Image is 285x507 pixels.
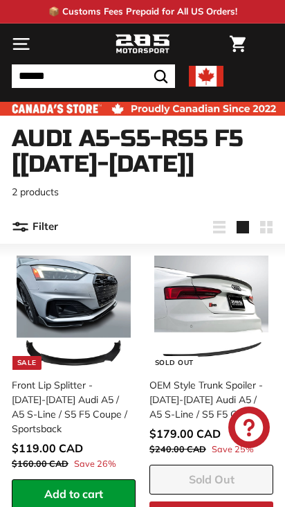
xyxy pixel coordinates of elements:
span: $179.00 CAD [149,427,221,441]
p: 📦 Customs Fees Prepaid for All US Orders! [48,5,237,19]
button: Filter [12,211,58,244]
span: $119.00 CAD [12,441,83,455]
span: Save 26% [74,457,116,470]
span: Save 25% [212,443,254,456]
input: Search [12,64,175,88]
span: $240.00 CAD [149,443,206,454]
h1: Audi A5-S5-RS5 F5 [[DATE]-[DATE]] [12,126,273,178]
div: Front Lip Splitter - [DATE]-[DATE] Audi A5 / A5 S-Line / S5 F5 Coupe / Sportsback [12,378,127,436]
div: OEM Style Trunk Spoiler - [DATE]-[DATE] Audi A5 / A5 S-Line / S5 F5 Coupe [149,378,265,422]
span: $160.00 CAD [12,458,68,469]
a: Cart [223,24,252,64]
div: Sold Out [150,356,199,370]
p: 2 products [12,185,273,199]
span: Add to cart [44,487,103,501]
div: Sale [12,356,42,370]
img: Logo_285_Motorsport_areodynamics_components [115,33,170,56]
inbox-online-store-chat: Shopify online store chat [224,407,274,452]
button: Sold Out [149,465,273,495]
a: Sale Front Lip Splitter - [DATE]-[DATE] Audi A5 / A5 S-Line / S5 F5 Coupe / Sportsback Save 26% [12,251,136,479]
a: Sold Out OEM Style Trunk Spoiler - [DATE]-[DATE] Audi A5 / A5 S-Line / S5 F5 Coupe Save 25% [149,251,273,465]
span: Sold Out [189,472,235,486]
